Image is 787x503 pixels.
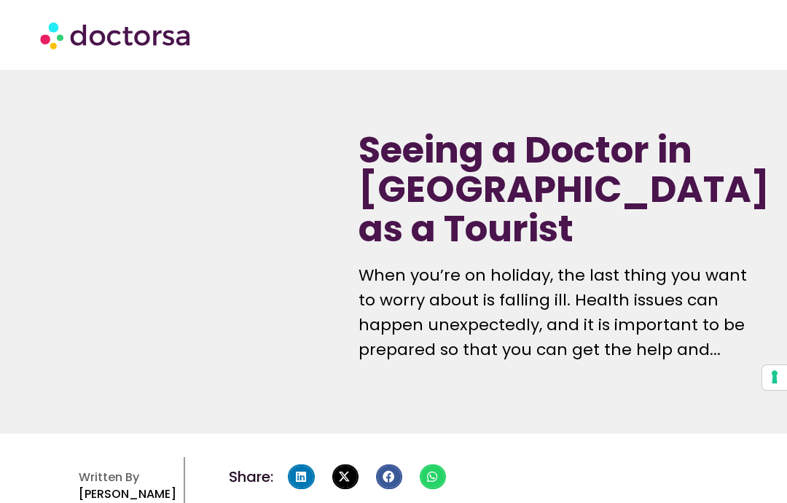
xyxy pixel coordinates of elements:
div: Share on whatsapp [420,464,446,489]
div: Share on x-twitter [332,464,359,489]
div: Share on facebook [376,464,402,489]
h4: Share: [229,469,273,484]
p: When you’re on holiday, the last thing you want to worry about is falling ill. Health issues can ... [359,263,753,362]
div: Share on linkedin [288,464,314,489]
h4: Written By [79,470,176,484]
img: Seeing a Doctor in Spain as a Tourist - a practical guide for travelers [55,101,323,402]
h1: Seeing a Doctor in [GEOGRAPHIC_DATA] as a Tourist [359,130,753,249]
button: Your consent preferences for tracking technologies [762,365,787,390]
img: author [55,477,71,494]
